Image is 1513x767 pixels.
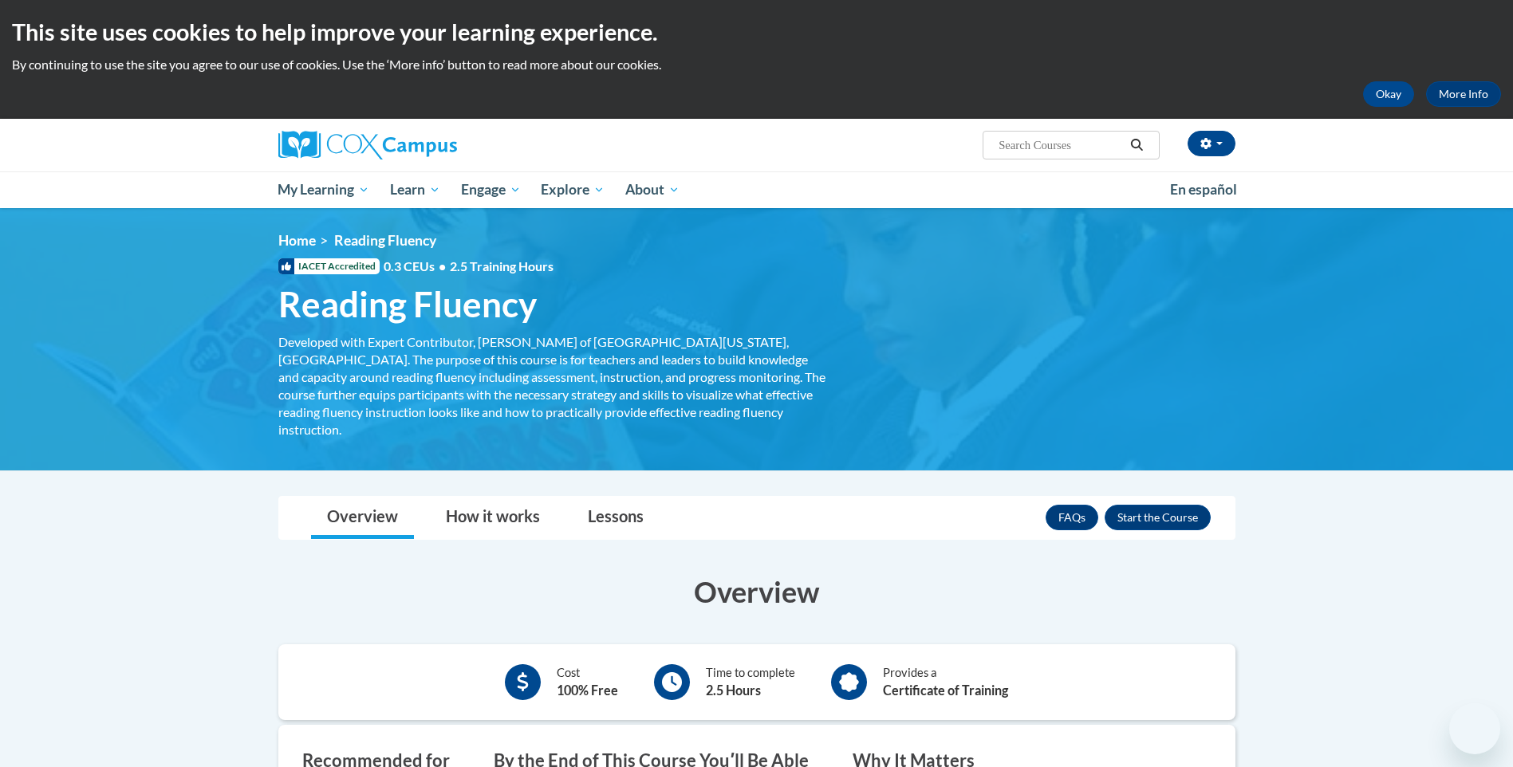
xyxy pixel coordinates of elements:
a: Overview [311,497,414,539]
b: 100% Free [557,682,618,698]
span: Learn [390,180,440,199]
h3: Overview [278,572,1235,612]
b: Certificate of Training [883,682,1008,698]
a: Engage [451,171,531,208]
div: Provides a [883,664,1008,700]
a: Lessons [572,497,660,539]
span: Engage [461,180,521,199]
a: Learn [380,171,451,208]
img: Cox Campus [278,131,457,159]
div: Time to complete [706,664,795,700]
span: 2.5 Training Hours [450,258,554,273]
span: 0.3 CEUs [384,258,554,275]
span: My Learning [278,180,369,199]
a: Cox Campus [278,131,581,159]
span: Explore [541,180,605,199]
div: Main menu [254,171,1259,208]
button: Search [1125,136,1149,155]
div: Cost [557,664,618,700]
p: By continuing to use the site you agree to our use of cookies. Use the ‘More info’ button to read... [12,56,1501,73]
span: Reading Fluency [334,232,436,249]
span: En español [1170,181,1237,198]
span: About [625,180,680,199]
a: More Info [1426,81,1501,107]
iframe: Button to launch messaging window [1449,703,1500,754]
button: Enroll [1105,505,1211,530]
a: How it works [430,497,556,539]
button: Okay [1363,81,1414,107]
a: En español [1160,173,1247,206]
span: IACET Accredited [278,258,380,274]
a: FAQs [1046,505,1098,530]
b: 2.5 Hours [706,682,761,698]
input: Search Courses [997,136,1125,155]
a: Home [278,232,316,249]
button: Account Settings [1188,131,1235,156]
a: Explore [530,171,615,208]
h2: This site uses cookies to help improve your learning experience. [12,16,1501,48]
span: • [439,258,446,273]
a: About [615,171,690,208]
span: Reading Fluency [278,283,537,325]
div: Developed with Expert Contributor, [PERSON_NAME] of [GEOGRAPHIC_DATA][US_STATE], [GEOGRAPHIC_DATA... [278,333,829,439]
a: My Learning [268,171,380,208]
